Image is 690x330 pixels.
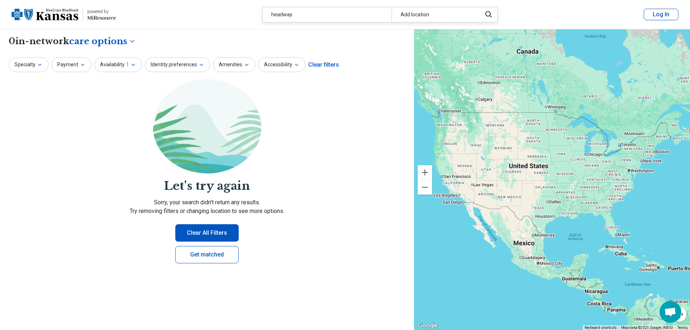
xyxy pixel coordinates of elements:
button: Clear All Filters [175,224,239,242]
button: Accessibility [258,57,305,72]
div: headway [263,7,392,22]
span: Map data ©2025 Google, INEGI [621,326,673,330]
button: Log In [644,9,678,20]
h1: 0 in-network [9,35,136,47]
span: care options [69,35,127,47]
h2: Let's try again [9,178,405,194]
button: Care options [69,35,136,47]
div: Clear filters [308,56,339,74]
button: Availability1 [94,57,142,72]
button: Zoom out [418,180,432,195]
button: Amenities [213,57,255,72]
p: Sorry, your search didn’t return any results. Try removing filters or changing location to see mo... [9,198,405,216]
button: Specialty [9,57,49,72]
button: Payment [51,57,91,72]
div: Add location [392,7,477,22]
button: Zoom in [418,165,432,180]
div: Open chat [660,301,681,323]
a: Terms (opens in new tab) [677,326,688,330]
a: Get matched [175,246,239,263]
span: 1 [126,61,129,68]
img: Blue Cross Blue Shield Kansas [12,6,78,23]
div: powered by [87,8,116,15]
a: Blue Cross Blue Shield Kansaspowered by [12,6,116,23]
button: Identity preferences [145,57,210,72]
